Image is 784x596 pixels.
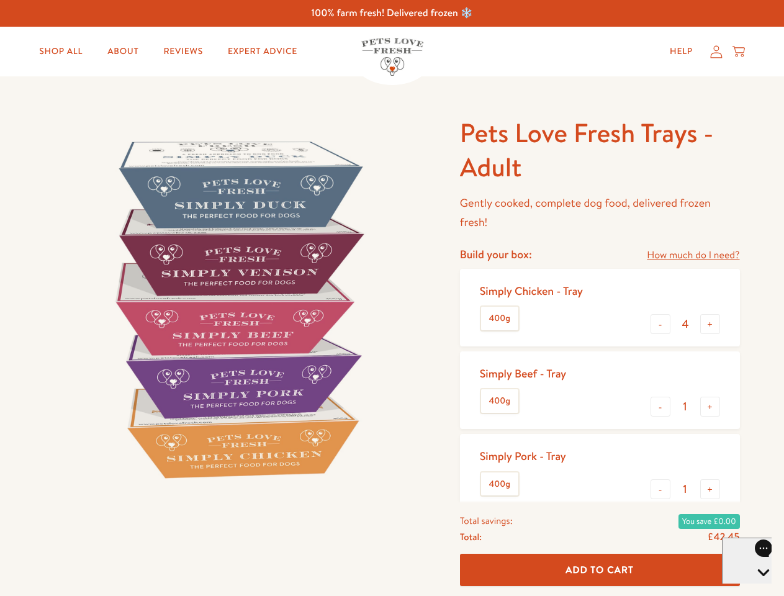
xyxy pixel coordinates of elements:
[678,514,740,529] span: You save £0.00
[651,314,670,334] button: -
[651,397,670,417] button: -
[460,116,740,184] h1: Pets Love Fresh Trays - Adult
[480,366,566,381] div: Simply Beef - Tray
[97,39,148,64] a: About
[481,307,518,330] label: 400g
[708,530,740,544] span: £42.45
[700,479,720,499] button: +
[45,116,430,502] img: Pets Love Fresh Trays - Adult
[700,397,720,417] button: +
[218,39,307,64] a: Expert Advice
[481,472,518,496] label: 400g
[460,529,482,545] span: Total:
[361,38,423,76] img: Pets Love Fresh
[481,389,518,413] label: 400g
[29,39,92,64] a: Shop All
[565,563,634,576] span: Add To Cart
[722,538,772,584] iframe: Gorgias live chat messenger
[460,554,740,587] button: Add To Cart
[700,314,720,334] button: +
[480,449,566,463] div: Simply Pork - Tray
[660,39,703,64] a: Help
[460,247,532,261] h4: Build your box:
[480,284,583,298] div: Simply Chicken - Tray
[651,479,670,499] button: -
[460,513,513,529] span: Total savings:
[153,39,212,64] a: Reviews
[647,247,739,264] a: How much do I need?
[460,194,740,232] p: Gently cooked, complete dog food, delivered frozen fresh!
